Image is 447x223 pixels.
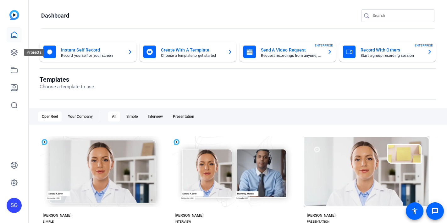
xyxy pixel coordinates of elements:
[415,43,433,48] span: ENTERPRISE
[43,213,71,218] div: [PERSON_NAME]
[161,46,223,54] mat-card-title: Create With A Template
[361,54,422,57] mat-card-subtitle: Start a group recording session
[40,83,94,90] p: Choose a template to use
[140,42,236,62] button: Create With A TemplateChoose a template to get started
[41,12,69,19] h1: Dashboard
[144,112,167,122] div: Interview
[169,112,198,122] div: Presentation
[175,213,203,218] div: [PERSON_NAME]
[61,54,123,57] mat-card-subtitle: Record yourself or your screen
[40,76,94,83] h1: Templates
[61,46,123,54] mat-card-title: Instant Self Record
[411,207,418,215] mat-icon: accessibility
[261,54,323,57] mat-card-subtitle: Request recordings from anyone, anywhere
[38,112,62,122] div: OpenReel
[261,46,323,54] mat-card-title: Send A Video Request
[431,207,439,215] mat-icon: message
[307,213,335,218] div: [PERSON_NAME]
[64,112,97,122] div: Your Company
[9,10,19,20] img: blue-gradient.svg
[24,49,44,56] div: Projects
[40,42,136,62] button: Instant Self RecordRecord yourself or your screen
[7,198,22,213] div: SG
[123,112,141,122] div: Simple
[373,12,429,19] input: Search
[339,42,436,62] button: Record With OthersStart a group recording sessionENTERPRISE
[361,46,422,54] mat-card-title: Record With Others
[315,43,333,48] span: ENTERPRISE
[161,54,223,57] mat-card-subtitle: Choose a template to get started
[108,112,120,122] div: All
[240,42,336,62] button: Send A Video RequestRequest recordings from anyone, anywhereENTERPRISE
